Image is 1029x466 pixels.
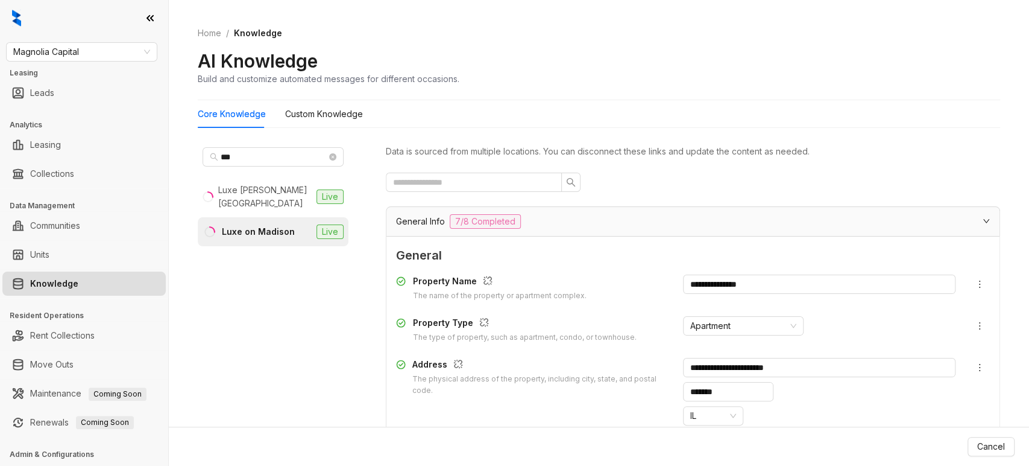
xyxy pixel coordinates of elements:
[316,190,344,204] span: Live
[2,162,166,186] li: Collections
[975,321,984,331] span: more
[30,243,49,267] a: Units
[10,120,168,130] h3: Analytics
[2,243,166,267] li: Units
[234,28,282,38] span: Knowledge
[76,416,134,429] span: Coming Soon
[210,153,218,161] span: search
[413,275,587,290] div: Property Name
[195,27,224,40] a: Home
[450,214,521,229] span: 7/8 Completed
[222,225,295,238] div: Luxe on Madison
[2,353,166,377] li: Move Outs
[30,410,134,435] a: RenewalsComing Soon
[89,388,146,401] span: Coming Soon
[30,272,78,296] a: Knowledge
[30,353,74,377] a: Move Outs
[413,290,587,302] div: The name of the property or apartment complex.
[413,332,637,343] div: The type of property, such as apartment, condo, or townhouse.
[2,133,166,157] li: Leasing
[396,246,990,265] span: General
[10,200,168,211] h3: Data Management
[285,107,363,121] div: Custom Knowledge
[30,81,54,105] a: Leads
[2,410,166,435] li: Renewals
[2,324,166,348] li: Rent Collections
[566,177,576,187] span: search
[690,407,736,425] span: IL
[10,68,168,78] h3: Leasing
[690,317,796,335] span: Apartment
[12,10,21,27] img: logo
[2,381,166,406] li: Maintenance
[975,363,984,372] span: more
[30,133,61,157] a: Leasing
[2,272,166,296] li: Knowledge
[218,184,312,210] div: Luxe [PERSON_NAME][GEOGRAPHIC_DATA]
[30,162,74,186] a: Collections
[975,279,984,289] span: more
[316,225,344,239] span: Live
[198,49,318,72] h2: AI Knowledge
[412,374,669,397] div: The physical address of the property, including city, state, and postal code.
[226,27,229,40] li: /
[386,145,1000,158] div: Data is sourced from multiple locations. You can disconnect these links and update the content as...
[10,449,168,460] h3: Admin & Configurations
[329,153,336,161] span: close-circle
[2,214,166,238] li: Communities
[396,215,445,228] span: General Info
[386,207,999,236] div: General Info7/8 Completed
[412,358,669,374] div: Address
[30,214,80,238] a: Communities
[413,316,637,332] div: Property Type
[983,217,990,225] span: expanded
[198,72,459,85] div: Build and customize automated messages for different occasions.
[198,107,266,121] div: Core Knowledge
[2,81,166,105] li: Leads
[10,310,168,321] h3: Resident Operations
[13,43,150,61] span: Magnolia Capital
[30,324,95,348] a: Rent Collections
